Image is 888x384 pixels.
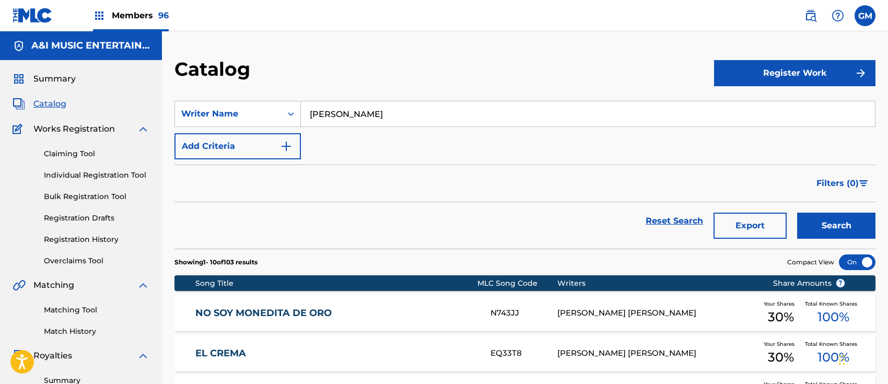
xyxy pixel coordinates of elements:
[33,279,74,292] span: Matching
[805,300,861,308] span: Total Known Shares
[137,123,149,135] img: expand
[839,344,845,376] div: Drag
[13,350,25,362] img: Royalties
[773,278,845,289] span: Share Amounts
[44,255,149,266] a: Overclaims Tool
[859,240,888,324] iframe: Resource Center
[490,307,557,319] div: N743JJ
[13,98,25,110] img: Catalog
[31,40,149,52] h5: A&I MUSIC ENTERTAINMENT, INC
[174,258,258,267] p: Showing 1 - 10 of 103 results
[764,340,799,348] span: Your Shares
[817,308,849,327] span: 100 %
[33,350,72,362] span: Royalties
[836,334,888,384] iframe: Chat Widget
[768,308,794,327] span: 30 %
[810,170,875,196] button: Filters (0)
[44,326,149,337] a: Match History
[44,191,149,202] a: Bulk Registration Tool
[817,348,849,367] span: 100 %
[181,108,275,120] div: Writer Name
[137,279,149,292] img: expand
[44,213,149,224] a: Registration Drafts
[640,210,708,232] a: Reset Search
[174,57,255,81] h2: Catalog
[855,5,875,26] div: User Menu
[490,347,557,359] div: EQ33T8
[158,10,169,20] span: 96
[137,350,149,362] img: expand
[13,40,25,52] img: Accounts
[44,170,149,181] a: Individual Registration Tool
[557,347,757,359] div: [PERSON_NAME] [PERSON_NAME]
[13,73,76,85] a: SummarySummary
[827,5,848,26] div: Help
[557,278,757,289] div: Writers
[44,148,149,159] a: Claiming Tool
[832,9,844,22] img: help
[195,278,477,289] div: Song Title
[174,101,875,249] form: Search Form
[714,60,875,86] button: Register Work
[44,305,149,316] a: Matching Tool
[816,177,859,190] span: Filters ( 0 )
[33,123,115,135] span: Works Registration
[764,300,799,308] span: Your Shares
[714,213,787,239] button: Export
[13,279,26,292] img: Matching
[13,73,25,85] img: Summary
[804,9,817,22] img: search
[174,133,301,159] button: Add Criteria
[13,8,53,23] img: MLC Logo
[800,5,821,26] a: Public Search
[112,9,169,21] span: Members
[805,340,861,348] span: Total Known Shares
[33,73,76,85] span: Summary
[13,123,26,135] img: Works Registration
[93,9,106,22] img: Top Rightsholders
[195,307,476,319] a: NO SOY MONEDITA DE ORO
[33,98,66,110] span: Catalog
[855,67,867,79] img: f7272a7cc735f4ea7f67.svg
[44,234,149,245] a: Registration History
[280,140,293,153] img: 9d2ae6d4665cec9f34b9.svg
[477,278,557,289] div: MLC Song Code
[836,279,845,287] span: ?
[13,98,66,110] a: CatalogCatalog
[195,347,476,359] a: EL CREMA
[557,307,757,319] div: [PERSON_NAME] [PERSON_NAME]
[797,213,875,239] button: Search
[787,258,834,267] span: Compact View
[768,348,794,367] span: 30 %
[859,180,868,187] img: filter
